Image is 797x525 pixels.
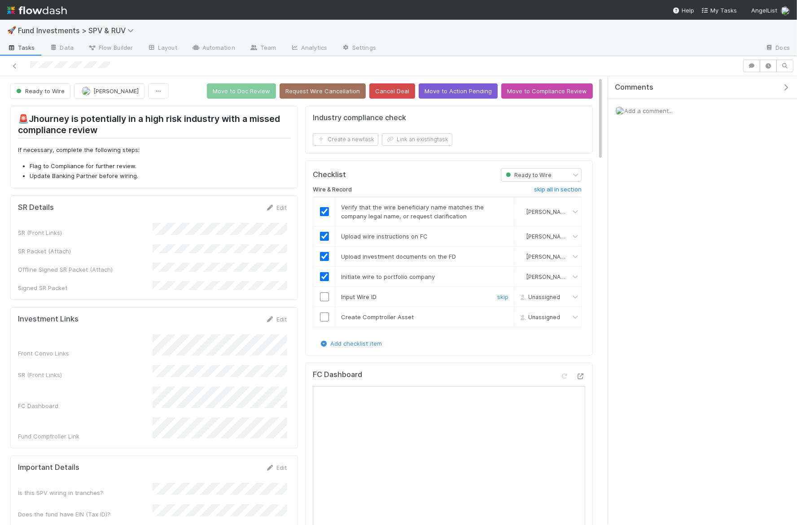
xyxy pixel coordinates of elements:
h6: Wire & Record [313,186,352,193]
a: Team [242,41,283,56]
a: Flow Builder [81,41,140,56]
button: Request Wire Cancellation [280,83,366,99]
p: If necessary, complete the following steps: [18,146,290,155]
li: Update Banking Partner before wiring. [30,172,290,181]
button: Move to Action Pending [419,83,498,99]
img: logo-inverted-e16ddd16eac7371096b0.svg [7,3,67,18]
a: skip [497,293,508,300]
img: avatar_2de93f86-b6c7-4495-bfe2-fb093354a53c.png [518,208,525,215]
div: Signed SR Packet [18,283,153,292]
h5: FC Dashboard [313,370,362,379]
a: Edit [266,464,287,471]
span: Initiate wire to portfolio company [341,273,435,280]
h5: SR Details [18,203,54,212]
div: Help [673,6,694,15]
div: SR (Front Links) [18,228,153,237]
div: Is this SPV wiring in tranches? [18,488,153,497]
div: Fund Comptroller Link [18,432,153,441]
span: Comments [615,83,653,92]
h5: Investment Links [18,315,79,324]
button: Cancel Deal [369,83,415,99]
div: SR Packet (Attach) [18,247,153,256]
span: Create Comptroller Asset [341,313,414,321]
h6: skip all in section [534,186,582,193]
span: Input Wire ID [341,293,377,300]
span: Upload wire instructions on FC [341,233,428,240]
a: Settings [334,41,383,56]
span: Ready to Wire [14,87,65,95]
a: My Tasks [701,6,737,15]
span: [PERSON_NAME] [526,253,570,260]
div: SR (Front Links) [18,370,153,379]
span: 🚀 [7,26,16,34]
span: Unassigned [517,293,560,300]
a: Data [42,41,81,56]
img: avatar_2de93f86-b6c7-4495-bfe2-fb093354a53c.png [518,273,525,280]
img: avatar_2de93f86-b6c7-4495-bfe2-fb093354a53c.png [781,6,790,15]
span: Tasks [7,43,35,52]
button: Move to Doc Review [207,83,276,99]
span: AngelList [751,7,777,14]
li: Flag to Compliance for further review. [30,162,290,171]
span: [PERSON_NAME] [93,87,139,95]
a: Automation [184,41,242,56]
a: Layout [140,41,184,56]
a: skip all in section [534,186,582,197]
a: Docs [758,41,797,56]
button: [PERSON_NAME] [74,83,145,99]
span: [PERSON_NAME] [526,208,570,215]
button: Link an existingtask [382,133,452,146]
img: avatar_2de93f86-b6c7-4495-bfe2-fb093354a53c.png [518,253,525,260]
div: Does the fund have EIN (Tax ID)? [18,510,153,519]
a: Edit [266,204,287,211]
span: [PERSON_NAME] [526,273,570,280]
img: avatar_2de93f86-b6c7-4495-bfe2-fb093354a53c.png [518,233,525,240]
span: Upload investment documents on the FD [341,253,456,260]
a: Edit [266,316,287,323]
span: Flow Builder [88,43,133,52]
span: My Tasks [701,7,737,14]
a: Analytics [283,41,334,56]
div: FC Dashboard [18,401,153,410]
img: avatar_2de93f86-b6c7-4495-bfe2-fb093354a53c.png [615,106,624,115]
img: avatar_15e6a745-65a2-4f19-9667-febcb12e2fc8.png [82,87,91,95]
span: Ready to Wire [504,172,552,178]
h2: 🚨Jhourney is potentially in a high risk industry with a missed compliance review [18,113,290,139]
h5: Important Details [18,463,79,472]
div: Offline Signed SR Packet (Attach) [18,265,153,274]
h5: Industry compliance check [313,113,406,122]
button: Move to Compliance Review [501,83,593,99]
span: Add a comment... [624,107,673,114]
span: Unassigned [517,313,560,320]
span: Fund Investments > SPV & RUV [18,26,138,35]
div: Front Convo Links [18,349,153,358]
button: Ready to Wire [10,83,70,99]
span: [PERSON_NAME] [526,233,570,239]
button: Create a newtask [313,133,378,146]
h5: Checklist [313,170,346,179]
span: Verify that the wire beneficiary name matches the company legal name, or request clarification [341,204,484,220]
a: Add checklist item [320,340,382,347]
